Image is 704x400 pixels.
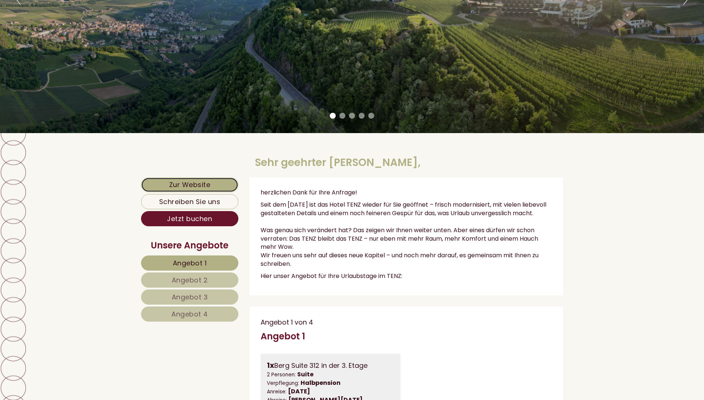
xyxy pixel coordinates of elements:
[6,21,132,44] div: Guten Tag, wie können wir Ihnen helfen?
[173,258,207,268] span: Angebot 1
[288,387,310,396] b: [DATE]
[11,23,128,29] div: Hotel Tenz
[243,193,292,208] button: Senden
[267,360,395,371] div: Berg Suite 312 in der 3. Etage
[125,6,167,18] div: Mittwoch
[267,360,274,370] b: 1x
[267,371,296,378] small: 2 Personen:
[141,239,238,252] div: Unsere Angebote
[255,157,420,169] h1: Sehr geehrter [PERSON_NAME],
[301,379,341,387] b: Halbpension
[261,330,305,343] div: Angebot 1
[261,318,313,327] span: Angebot 1 von 4
[261,272,552,281] p: Hier unser Angebot für Ihre Urlaubstage im TENZ:
[267,380,299,387] small: Verpflegung:
[267,388,286,395] small: Anreise:
[172,275,208,285] span: Angebot 2
[297,370,314,379] b: Suite
[261,189,552,197] p: herzlichen Dank für Ihre Anfrage!
[172,292,208,302] span: Angebot 3
[141,194,238,209] a: Schreiben Sie uns
[171,309,208,319] span: Angebot 4
[261,201,552,268] p: Seit dem [DATE] ist das Hotel TENZ wieder für Sie geöffnet – frisch modernisiert, mit vielen lieb...
[141,211,238,226] a: Jetzt buchen
[11,37,128,43] small: 12:55
[141,177,238,192] a: Zur Website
